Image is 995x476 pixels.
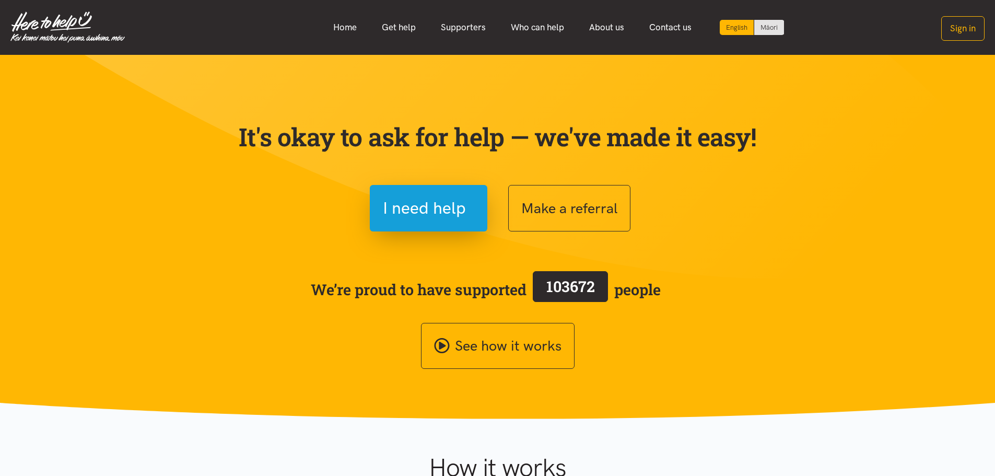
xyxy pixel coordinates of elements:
a: Contact us [637,16,704,39]
p: It's okay to ask for help — we've made it easy! [237,122,759,152]
span: 103672 [546,276,595,296]
a: Supporters [428,16,498,39]
div: Current language [720,20,754,35]
a: Home [321,16,369,39]
span: I need help [383,195,466,222]
a: 103672 [526,269,614,310]
button: I need help [370,185,487,231]
a: Who can help [498,16,577,39]
img: Home [10,11,125,43]
span: We’re proud to have supported people [311,269,661,310]
div: Language toggle [720,20,785,35]
a: About us [577,16,637,39]
a: See how it works [421,323,575,369]
button: Make a referral [508,185,630,231]
a: Switch to Te Reo Māori [754,20,784,35]
a: Get help [369,16,428,39]
button: Sign in [941,16,985,41]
